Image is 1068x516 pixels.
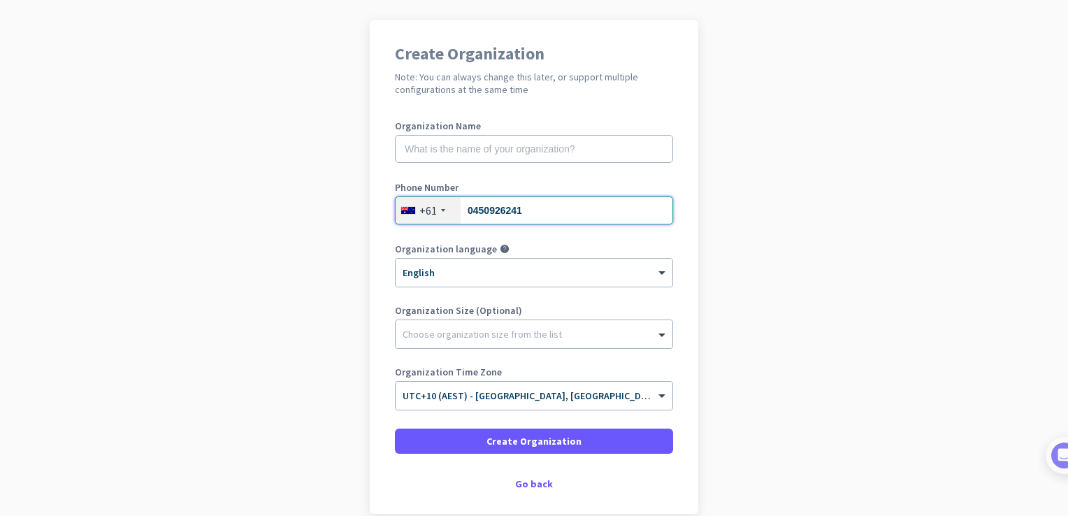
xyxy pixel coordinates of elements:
h1: Create Organization [395,45,673,62]
h2: Note: You can always change this later, or support multiple configurations at the same time [395,71,673,96]
label: Organization Name [395,121,673,131]
label: Organization Time Zone [395,367,673,377]
label: Phone Number [395,182,673,192]
span: Create Organization [486,434,582,448]
button: Create Organization [395,429,673,454]
div: Go back [395,479,673,489]
i: help [500,244,510,254]
label: Organization Size (Optional) [395,306,673,315]
input: What is the name of your organization? [395,135,673,163]
div: +61 [419,203,437,217]
label: Organization language [395,244,497,254]
input: 2 1234 5678 [395,196,673,224]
